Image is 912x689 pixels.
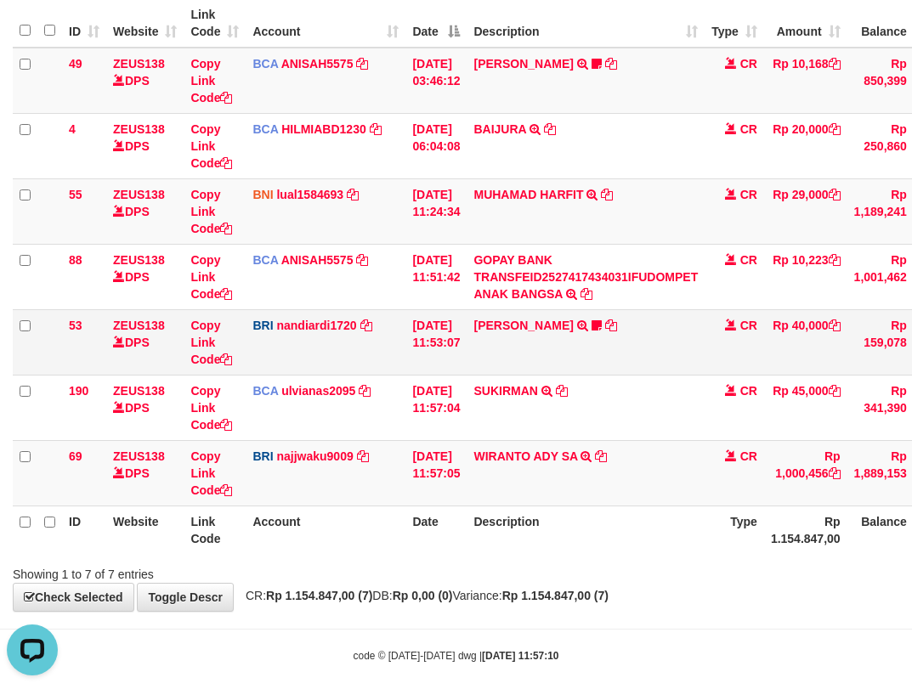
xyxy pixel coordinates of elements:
[405,178,467,244] td: [DATE] 11:24:34
[7,7,58,58] button: Open LiveChat chat widget
[113,57,165,71] a: ZEUS138
[13,583,134,612] a: Check Selected
[473,319,573,332] a: [PERSON_NAME]
[829,57,841,71] a: Copy Rp 10,168 to clipboard
[266,589,372,602] strong: Rp 1.154.847,00 (7)
[190,188,232,235] a: Copy Link Code
[190,319,232,366] a: Copy Link Code
[113,449,165,463] a: ZEUS138
[829,319,841,332] a: Copy Rp 40,000 to clipboard
[370,122,382,136] a: Copy HILMIABD1230 to clipboard
[281,253,354,267] a: ANISAH5575
[106,244,184,309] td: DPS
[359,384,371,398] a: Copy ulvianas2095 to clipboard
[190,122,232,170] a: Copy Link Code
[106,375,184,440] td: DPS
[357,449,369,463] a: Copy najjwaku9009 to clipboard
[740,449,757,463] span: CR
[246,505,405,554] th: Account
[764,244,847,309] td: Rp 10,223
[69,253,82,267] span: 88
[740,253,757,267] span: CR
[740,384,757,398] span: CR
[473,449,577,463] a: WIRANTO ADY SA
[252,253,278,267] span: BCA
[347,188,359,201] a: Copy lual1584693 to clipboard
[106,48,184,114] td: DPS
[544,122,556,136] a: Copy BAIJURA to clipboard
[605,57,617,71] a: Copy INA PAUJANAH to clipboard
[69,319,82,332] span: 53
[764,309,847,375] td: Rp 40,000
[62,505,106,554] th: ID
[252,122,278,136] span: BCA
[829,253,841,267] a: Copy Rp 10,223 to clipboard
[106,440,184,505] td: DPS
[190,384,232,432] a: Copy Link Code
[502,589,609,602] strong: Rp 1.154.847,00 (7)
[113,384,165,398] a: ZEUS138
[740,122,757,136] span: CR
[393,589,453,602] strong: Rp 0,00 (0)
[113,188,165,201] a: ZEUS138
[113,253,165,267] a: ZEUS138
[113,122,165,136] a: ZEUS138
[69,188,82,201] span: 55
[405,309,467,375] td: [DATE] 11:53:07
[740,57,757,71] span: CR
[360,319,372,332] a: Copy nandiardi1720 to clipboard
[281,122,366,136] a: HILMIABD1230
[252,57,278,71] span: BCA
[581,287,592,301] a: Copy GOPAY BANK TRANSFEID2527417434031IFUDOMPET ANAK BANGSA to clipboard
[69,57,82,71] span: 49
[190,253,232,301] a: Copy Link Code
[740,319,757,332] span: CR
[473,122,526,136] a: BAIJURA
[106,113,184,178] td: DPS
[473,188,583,201] a: MUHAMAD HARFIT
[556,384,568,398] a: Copy SUKIRMAN to clipboard
[106,178,184,244] td: DPS
[473,57,573,71] a: [PERSON_NAME]
[356,253,368,267] a: Copy ANISAH5575 to clipboard
[281,384,355,398] a: ulvianas2095
[190,449,232,497] a: Copy Link Code
[829,122,841,136] a: Copy Rp 20,000 to clipboard
[184,505,246,554] th: Link Code
[829,384,841,398] a: Copy Rp 45,000 to clipboard
[473,384,537,398] a: SUKIRMAN
[829,188,841,201] a: Copy Rp 29,000 to clipboard
[740,188,757,201] span: CR
[764,440,847,505] td: Rp 1,000,456
[764,48,847,114] td: Rp 10,168
[482,650,558,662] strong: [DATE] 11:57:10
[705,505,764,554] th: Type
[405,113,467,178] td: [DATE] 06:04:08
[252,188,273,201] span: BNI
[69,449,82,463] span: 69
[764,178,847,244] td: Rp 29,000
[605,319,617,332] a: Copy BASILIUS CHARL to clipboard
[829,466,841,480] a: Copy Rp 1,000,456 to clipboard
[601,188,613,201] a: Copy MUHAMAD HARFIT to clipboard
[405,505,467,554] th: Date
[276,188,343,201] a: lual1584693
[473,253,698,301] a: GOPAY BANK TRANSFEID2527417434031IFUDOMPET ANAK BANGSA
[252,449,273,463] span: BRI
[281,57,354,71] a: ANISAH5575
[106,309,184,375] td: DPS
[13,559,367,583] div: Showing 1 to 7 of 7 entries
[113,319,165,332] a: ZEUS138
[276,449,353,463] a: najjwaku9009
[69,122,76,136] span: 4
[405,440,467,505] td: [DATE] 11:57:05
[252,384,278,398] span: BCA
[405,244,467,309] td: [DATE] 11:51:42
[405,48,467,114] td: [DATE] 03:46:12
[764,375,847,440] td: Rp 45,000
[106,505,184,554] th: Website
[276,319,356,332] a: nandiardi1720
[69,384,88,398] span: 190
[190,57,232,104] a: Copy Link Code
[764,113,847,178] td: Rp 20,000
